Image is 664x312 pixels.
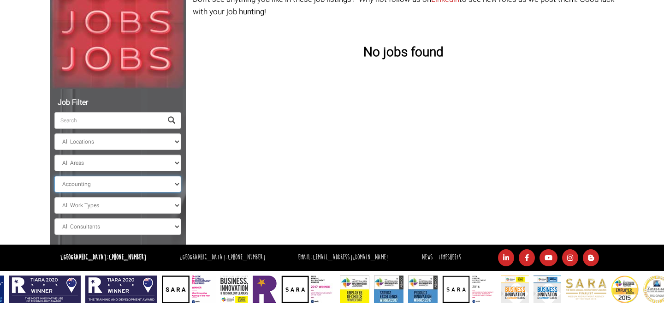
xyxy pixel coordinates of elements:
a: News [422,253,433,262]
h5: Job Filter [54,99,181,107]
input: Search [54,112,162,129]
li: Email: [296,251,391,264]
a: [PHONE_NUMBER] [228,253,265,262]
strong: [GEOGRAPHIC_DATA]: [60,253,146,262]
h3: No jobs found [193,46,615,60]
li: [GEOGRAPHIC_DATA]: [177,251,267,264]
a: [PHONE_NUMBER] [109,253,146,262]
a: Timesheets [438,253,461,262]
a: [EMAIL_ADDRESS][DOMAIN_NAME] [313,253,389,262]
